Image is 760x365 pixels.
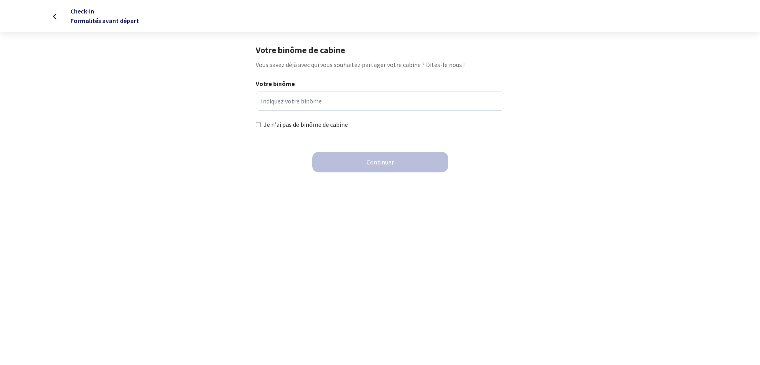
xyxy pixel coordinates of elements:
strong: Votre binôme [256,80,295,88]
h1: Votre binôme de cabine [256,45,504,55]
button: Continuer [312,152,448,172]
span: Check-in Formalités avant départ [70,7,139,25]
p: Vous savez déjà avec qui vous souhaitez partager votre cabine ? Dites-le nous ! [256,60,504,69]
label: Je n'ai pas de binôme de cabine [264,120,348,129]
input: Indiquez votre binôme [256,92,504,111]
